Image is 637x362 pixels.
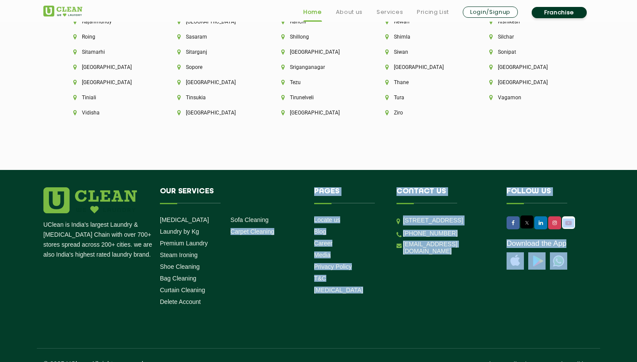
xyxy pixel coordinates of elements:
[177,64,252,70] li: Sopore
[489,34,564,40] li: Silchar
[396,187,494,204] h4: Contact us
[385,19,460,25] li: Rewari
[314,240,333,247] a: Career
[489,64,564,70] li: [GEOGRAPHIC_DATA]
[377,7,403,17] a: Services
[73,34,148,40] li: Roing
[281,49,356,55] li: [GEOGRAPHIC_DATA]
[73,64,148,70] li: [GEOGRAPHIC_DATA]
[507,252,524,270] img: apple-icon.png
[160,251,198,258] a: Steam Ironing
[507,187,583,204] h4: Follow us
[160,263,200,270] a: Shoe Cleaning
[385,95,460,101] li: Tura
[281,79,356,85] li: Tezu
[160,275,196,282] a: Bag Cleaning
[403,215,494,225] p: [STREET_ADDRESS]
[281,34,356,40] li: Shillong
[314,228,326,235] a: Blog
[73,79,148,85] li: [GEOGRAPHIC_DATA]
[385,79,460,85] li: Thane
[507,239,566,248] a: Download the App
[550,252,567,270] img: UClean Laundry and Dry Cleaning
[177,95,252,101] li: Tinsukia
[73,110,148,116] li: Vidisha
[385,49,460,55] li: Siwan
[489,19,564,25] li: Rishikesh
[177,110,252,116] li: [GEOGRAPHIC_DATA]
[43,6,82,16] img: UClean Laundry and Dry Cleaning
[385,34,460,40] li: Shimla
[528,252,546,270] img: playstoreicon.png
[314,216,341,223] a: Locate us
[177,79,252,85] li: [GEOGRAPHIC_DATA]
[177,34,252,40] li: Sasaram
[160,240,208,247] a: Premium Laundry
[281,95,356,101] li: Tirunelveli
[73,95,148,101] li: Tiniali
[43,220,153,260] p: UClean is India's largest Laundry & [MEDICAL_DATA] Chain with over 700+ stores spread across 200+...
[489,79,564,85] li: [GEOGRAPHIC_DATA]
[336,7,363,17] a: About us
[314,251,331,258] a: Media
[160,216,209,223] a: [MEDICAL_DATA]
[231,216,269,223] a: Sofa Cleaning
[177,19,252,25] li: [GEOGRAPHIC_DATA]
[489,49,564,55] li: Sonipat
[314,263,352,270] a: Privacy Policy
[73,19,148,25] li: Rajahmundy
[281,19,356,25] li: Ranchi
[281,110,356,116] li: [GEOGRAPHIC_DATA]
[314,287,363,294] a: [MEDICAL_DATA]
[160,298,201,305] a: Delete Account
[43,187,137,213] img: logo.png
[177,49,252,55] li: Sitarganj
[314,275,326,282] a: T&C
[303,7,322,17] a: Home
[160,228,199,235] a: Laundry by Kg
[403,241,494,254] a: [EMAIL_ADDRESS][DOMAIN_NAME]
[231,228,274,235] a: Carpet Cleaning
[403,230,458,237] a: [PHONE_NUMBER]
[73,49,148,55] li: Sitamarhi
[385,64,460,70] li: [GEOGRAPHIC_DATA]
[563,219,574,228] img: UClean Laundry and Dry Cleaning
[281,64,356,70] li: Sriganganagar
[385,110,460,116] li: Ziro
[160,187,301,204] h4: Our Services
[417,7,449,17] a: Pricing List
[160,287,205,294] a: Curtain Cleaning
[463,7,518,18] a: Login/Signup
[314,187,384,204] h4: Pages
[532,7,587,18] a: Franchise
[489,95,564,101] li: Vagamon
